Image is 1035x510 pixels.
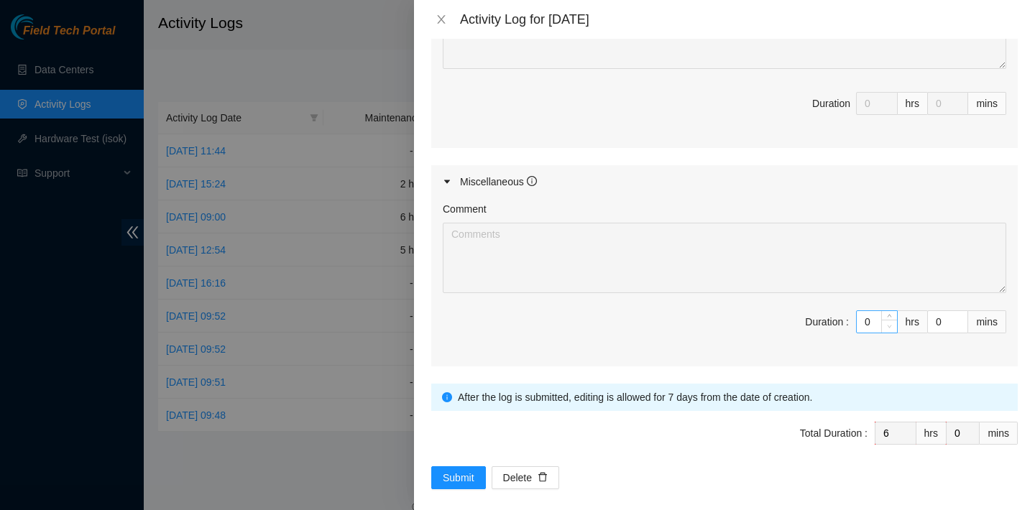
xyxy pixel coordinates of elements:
[881,311,897,320] span: Increase Value
[968,92,1006,115] div: mins
[443,223,1006,293] textarea: Comment
[898,92,928,115] div: hrs
[968,310,1006,333] div: mins
[460,174,537,190] div: Miscellaneous
[460,11,1018,27] div: Activity Log for [DATE]
[431,13,451,27] button: Close
[898,310,928,333] div: hrs
[492,466,559,489] button: Deletedelete
[885,322,894,330] span: down
[443,470,474,486] span: Submit
[885,312,894,320] span: up
[812,96,850,111] div: Duration
[980,422,1018,445] div: mins
[800,425,868,441] div: Total Duration :
[442,392,452,402] span: info-circle
[805,314,849,330] div: Duration :
[527,176,537,186] span: info-circle
[436,14,447,25] span: close
[458,389,1007,405] div: After the log is submitted, editing is allowed for 7 days from the date of creation.
[431,165,1018,198] div: Miscellaneous info-circle
[881,320,897,333] span: Decrease Value
[431,466,486,489] button: Submit
[503,470,532,486] span: Delete
[443,201,487,217] label: Comment
[538,472,548,483] span: delete
[443,177,451,186] span: caret-right
[916,422,947,445] div: hrs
